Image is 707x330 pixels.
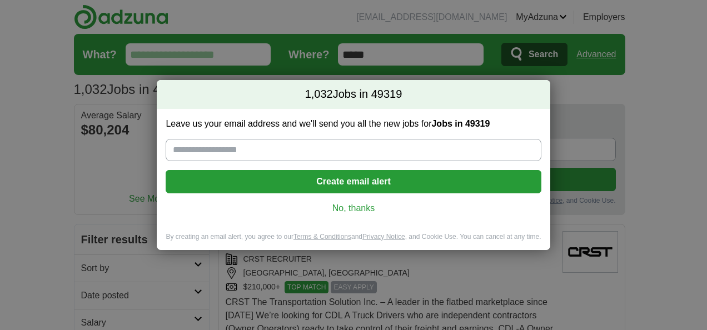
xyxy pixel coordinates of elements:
[166,170,541,193] button: Create email alert
[157,80,550,109] h2: Jobs in 49319
[362,233,405,241] a: Privacy Notice
[175,202,532,214] a: No, thanks
[293,233,351,241] a: Terms & Conditions
[305,87,333,102] span: 1,032
[166,118,541,130] label: Leave us your email address and we'll send you all the new jobs for
[431,119,490,128] strong: Jobs in 49319
[157,232,550,251] div: By creating an email alert, you agree to our and , and Cookie Use. You can cancel at any time.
